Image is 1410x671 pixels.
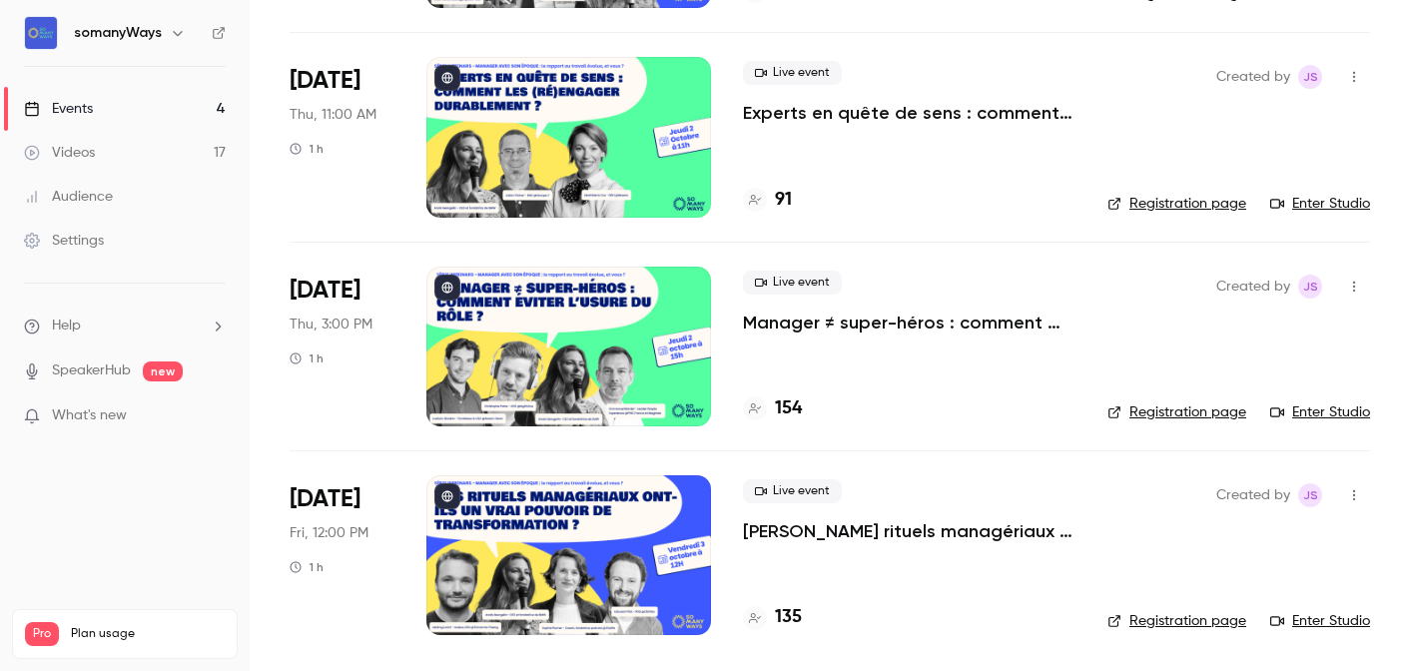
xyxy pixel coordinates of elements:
[743,61,842,85] span: Live event
[743,519,1075,543] a: [PERSON_NAME] rituels managériaux ont-ils un vrai pouvoir de transformation ?
[24,316,226,336] li: help-dropdown-opener
[290,315,372,335] span: Thu, 3:00 PM
[25,17,57,49] img: somanyWays
[1298,65,1322,89] span: Julia Sueur
[1216,483,1290,507] span: Created by
[743,187,792,214] a: 91
[1216,275,1290,299] span: Created by
[1270,611,1370,631] a: Enter Studio
[52,316,81,336] span: Help
[290,105,376,125] span: Thu, 11:00 AM
[775,604,802,631] h4: 135
[743,395,802,422] a: 154
[743,604,802,631] a: 135
[24,143,95,163] div: Videos
[1107,194,1246,214] a: Registration page
[290,483,360,515] span: [DATE]
[1298,483,1322,507] span: Julia Sueur
[290,475,394,635] div: Oct 3 Fri, 12:00 PM (Europe/Paris)
[143,361,183,381] span: new
[290,350,324,366] div: 1 h
[1270,402,1370,422] a: Enter Studio
[290,523,368,543] span: Fri, 12:00 PM
[290,57,394,217] div: Oct 2 Thu, 11:00 AM (Europe/Paris)
[25,622,59,646] span: Pro
[743,479,842,503] span: Live event
[52,360,131,381] a: SpeakerHub
[1303,65,1318,89] span: JS
[775,187,792,214] h4: 91
[1107,611,1246,631] a: Registration page
[1270,194,1370,214] a: Enter Studio
[743,271,842,295] span: Live event
[1303,483,1318,507] span: JS
[290,267,394,426] div: Oct 2 Thu, 3:00 PM (Europe/Paris)
[1303,275,1318,299] span: JS
[1298,275,1322,299] span: Julia Sueur
[290,65,360,97] span: [DATE]
[290,275,360,307] span: [DATE]
[52,405,127,426] span: What's new
[24,187,113,207] div: Audience
[71,626,225,642] span: Plan usage
[290,559,324,575] div: 1 h
[1216,65,1290,89] span: Created by
[743,311,1075,335] a: Manager ≠ super-héros : comment éviter l’usure du rôle ?
[24,99,93,119] div: Events
[202,407,226,425] iframe: Noticeable Trigger
[74,23,162,43] h6: somanyWays
[775,395,802,422] h4: 154
[24,231,104,251] div: Settings
[290,141,324,157] div: 1 h
[743,101,1075,125] a: Experts en quête de sens : comment les (ré)engager durablement ?
[1107,402,1246,422] a: Registration page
